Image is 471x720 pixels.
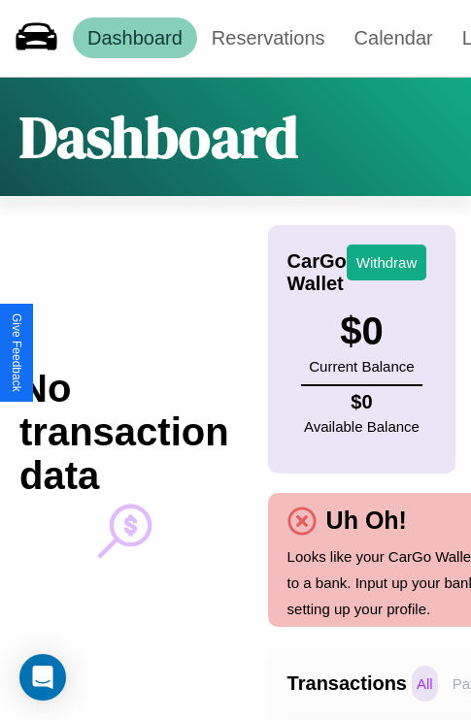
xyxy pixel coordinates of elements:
[340,17,448,58] a: Calendar
[19,654,66,701] div: Open Intercom Messenger
[304,413,420,440] p: Available Balance
[19,97,298,177] h1: Dashboard
[309,353,414,379] p: Current Balance
[287,672,407,695] h4: Transactions
[412,666,438,702] p: All
[347,245,427,280] button: Withdraw
[197,17,340,58] a: Reservations
[73,17,197,58] a: Dashboard
[304,391,420,413] h4: $ 0
[19,367,229,498] h2: No transaction data
[10,313,23,392] div: Give Feedback
[317,507,417,535] h4: Uh Oh!
[287,250,347,295] h4: CarGo Wallet
[309,310,414,353] h3: $ 0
